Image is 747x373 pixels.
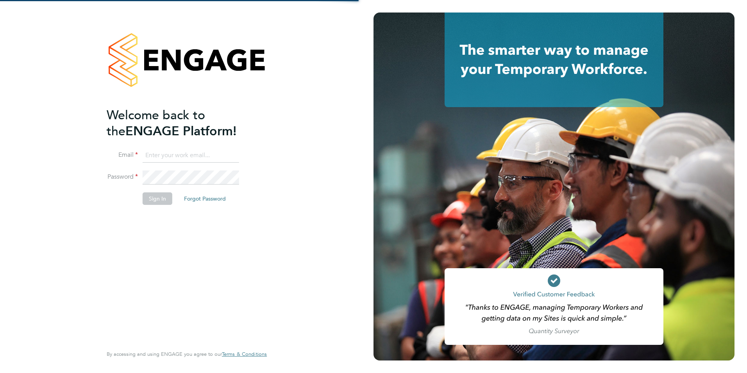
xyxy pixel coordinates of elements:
[107,151,138,159] label: Email
[107,108,205,139] span: Welcome back to the
[143,192,172,205] button: Sign In
[107,107,259,139] h2: ENGAGE Platform!
[222,351,267,357] a: Terms & Conditions
[222,351,267,357] span: Terms & Conditions
[143,149,239,163] input: Enter your work email...
[178,192,232,205] button: Forgot Password
[107,351,267,357] span: By accessing and using ENGAGE you agree to our
[107,173,138,181] label: Password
